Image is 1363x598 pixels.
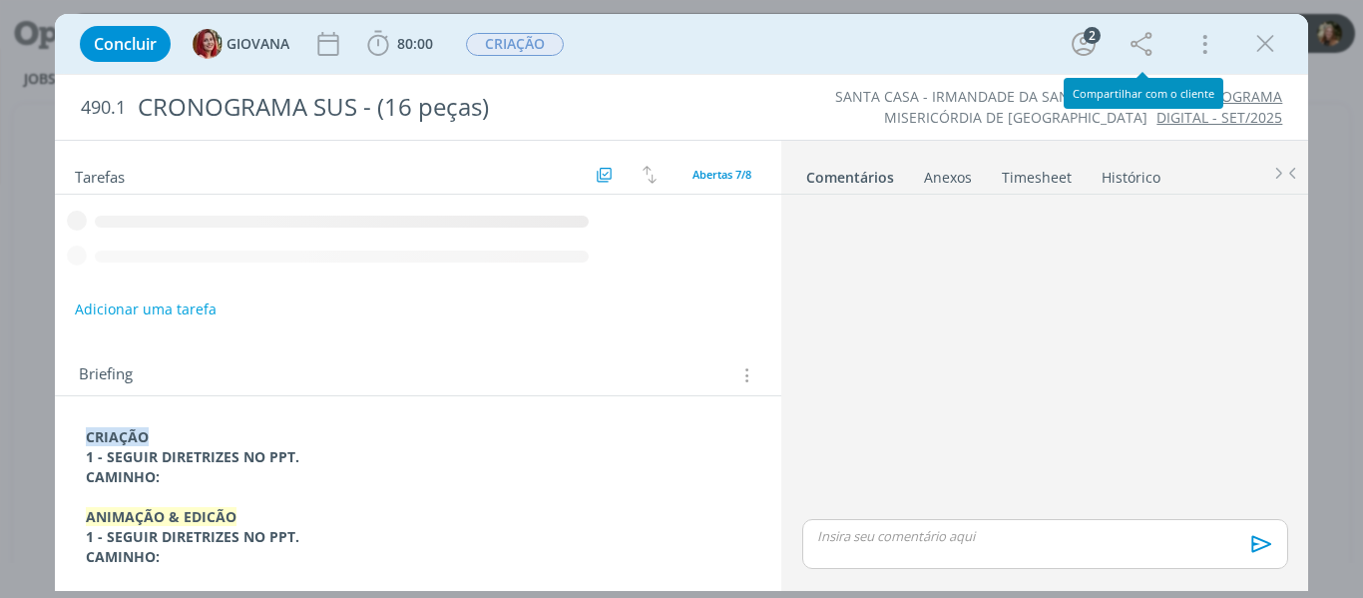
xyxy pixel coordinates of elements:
button: GGIOVANA [193,29,289,59]
div: 2 [1084,27,1101,44]
span: Tarefas [75,163,125,187]
span: Concluir [94,36,157,52]
span: Briefing [79,362,133,388]
strong: ANIMAÇÃO & EDICÃO [86,507,236,526]
span: 490.1 [81,97,126,119]
button: Adicionar uma tarefa [74,292,218,327]
img: arrow-down-up.svg [643,166,657,184]
strong: CRIAÇÃO [86,427,149,446]
img: G [193,29,223,59]
strong: 1 - SEGUIR DIRETRIZES NO PPT. [86,527,299,546]
button: CRIAÇÃO [465,32,565,57]
div: dialog [55,14,1309,591]
strong: 1 - SEGUIR DIRETRIZES NO PPT. [86,447,299,466]
button: 2 [1068,28,1100,60]
a: Histórico [1101,159,1161,188]
a: Comentários [805,159,895,188]
strong: CAMINHO: [86,467,160,486]
a: Timesheet [1001,159,1073,188]
span: GIOVANA [227,37,289,51]
span: 80:00 [397,34,433,53]
div: Anexos [924,168,972,188]
div: Compartilhar com o cliente [1073,87,1214,100]
a: CRONOGRAMA DIGITAL - SET/2025 [1156,87,1282,126]
a: SANTA CASA - IRMANDADE DA SANTA CASA DE MISERICÓRDIA DE [GEOGRAPHIC_DATA] [835,87,1147,126]
button: 80:00 [362,28,438,60]
strong: CAMINHO: [86,547,160,566]
span: CRIAÇÃO [466,33,564,56]
span: Abertas 7/8 [692,167,751,182]
div: CRONOGRAMA SUS - (16 peças) [130,83,773,132]
button: Concluir [80,26,171,62]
